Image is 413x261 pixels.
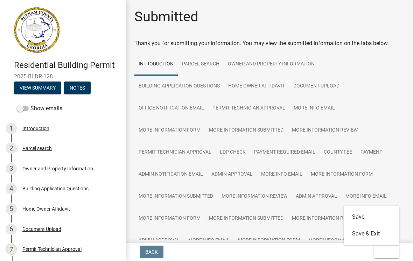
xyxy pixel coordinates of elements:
a: Admin Approval [134,230,184,252]
button: Notes [64,82,91,94]
div: Parcel search [22,146,52,151]
img: Putnam County, Georgia [14,7,59,53]
a: Permit Technician Approval [134,141,216,164]
a: Permit Technician Approval [208,97,289,120]
div: Owner and Property Information [22,166,93,171]
button: Save [344,209,400,225]
a: More Information Submitted [205,207,288,230]
a: Payment Required Email [250,141,320,164]
a: Admin Approval [207,163,257,186]
a: More Information Form [134,207,205,230]
a: More Info Email [289,97,339,120]
a: Owner and Property Information [224,53,319,76]
a: Parcel search [178,53,224,76]
div: Document Upload [22,227,61,232]
button: View Summary [14,82,61,94]
wm-modal-confirm: Notes [64,85,91,91]
a: More Information Review [288,207,362,230]
div: 4 [6,183,17,194]
div: 7 [6,244,17,255]
span: Exit [379,249,390,255]
div: 1 [6,123,17,134]
div: 3 [6,163,17,174]
a: More Info Email [341,185,391,208]
div: Permit Technician Approval [22,247,82,252]
button: Exit [374,246,399,258]
wm-modal-confirm: Summary [14,85,61,91]
button: Back [140,246,163,258]
a: More Information Form [307,163,377,186]
a: More Info Email [257,163,307,186]
a: More Information Review [288,119,362,142]
a: Document Upload [289,75,344,98]
a: LDP Check [216,141,250,164]
a: More Information Submitted [304,230,387,252]
div: Thank you for submitting your information. You may view the submitted information on the tabs below. [134,39,405,48]
h4: Residential Building Permit [14,60,120,70]
a: Introduction [134,53,178,76]
a: More Information Form [234,230,304,252]
a: Building Application Questions [134,75,224,98]
a: More Information Submitted [205,119,288,142]
a: Home Owner Affidavit [224,75,289,98]
div: Exit [344,206,400,245]
a: More Info Email [184,230,234,252]
h1: Submitted [134,8,198,25]
label: Show emails [17,104,62,113]
div: 5 [6,203,17,214]
button: Save & Exit [344,225,400,242]
div: Home Owner Affidavit [22,206,70,211]
a: Payment [356,141,386,164]
a: Admin Approval [292,185,341,208]
a: Office Notification Email [134,97,208,120]
a: More Information Submitted [134,185,217,208]
a: More Information Form [134,119,205,142]
a: Admin Notification Email [134,163,207,186]
a: County Fee [320,141,356,164]
div: Introduction [22,126,49,131]
a: More Information Review [217,185,292,208]
div: 2 [6,143,17,154]
span: Back [145,249,158,255]
div: 6 [6,224,17,235]
div: Building Application Questions [22,186,89,191]
span: 2025-BLDR-128 [14,73,112,80]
